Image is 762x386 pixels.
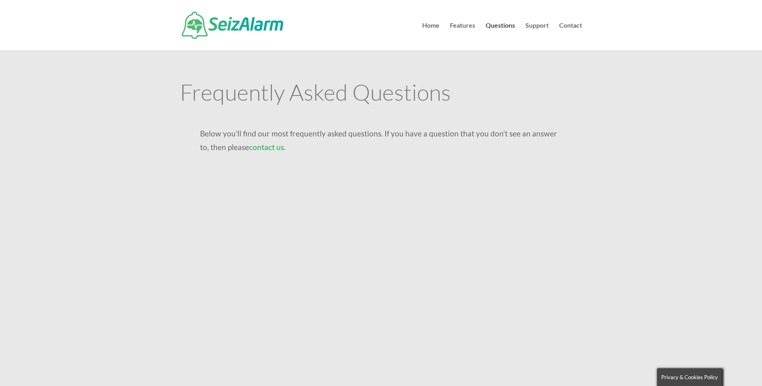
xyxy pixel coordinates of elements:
a: Support [525,22,549,51]
iframe: Help widget launcher [690,355,753,377]
a: Questions [486,22,515,51]
p: Below you’ll find our most frequently asked questions. If you have a question that you don’t see ... [200,127,562,154]
a: Features [450,22,475,51]
h1: Frequently Asked Questions [180,81,582,107]
a: contact us [249,142,284,152]
a: Home [422,22,439,51]
span: Privacy & Cookies Policy [661,374,718,380]
a: Contact [559,22,582,51]
img: SeizAlarm [182,12,283,39]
